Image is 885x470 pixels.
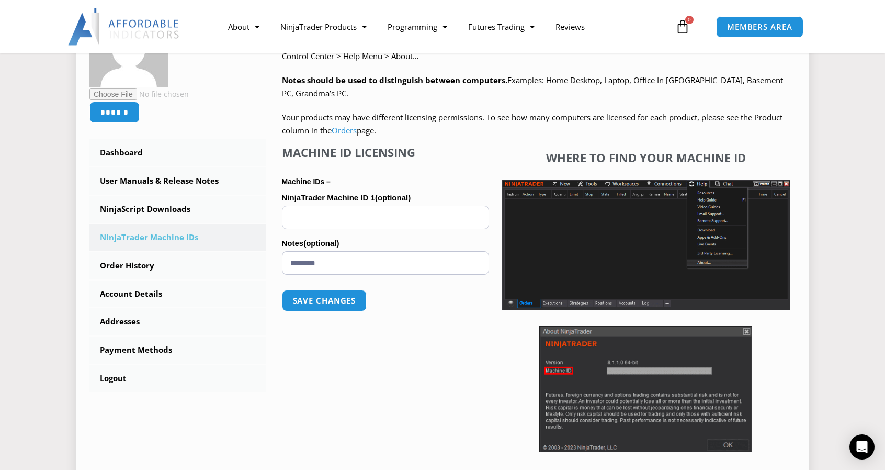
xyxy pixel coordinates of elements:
a: NinjaTrader Products [270,15,377,39]
span: MEMBERS AREA [727,23,792,31]
span: (optional) [375,193,411,202]
a: 0 [660,12,706,42]
img: Screenshot 2025-01-17 1155544 | Affordable Indicators – NinjaTrader [502,180,790,310]
a: NinjaTrader Machine IDs [89,224,266,251]
h4: Where to find your Machine ID [502,151,790,164]
label: Notes [282,236,489,251]
a: Reviews [545,15,595,39]
label: NinjaTrader Machine ID 1 [282,190,489,206]
img: Screenshot 2025-01-17 114931 | Affordable Indicators – NinjaTrader [539,326,752,452]
a: Dashboard [89,139,266,166]
h4: Machine ID Licensing [282,146,489,159]
span: (optional) [303,239,339,248]
a: Orders [332,125,357,136]
a: MEMBERS AREA [716,16,803,38]
span: 0 [685,16,694,24]
a: Futures Trading [458,15,545,39]
a: User Manuals & Release Notes [89,167,266,195]
a: Logout [89,365,266,392]
a: Order History [89,252,266,279]
span: Your products may have different licensing permissions. To see how many computers are licensed fo... [282,112,782,136]
strong: Machine IDs – [282,177,331,186]
img: LogoAI | Affordable Indicators – NinjaTrader [68,8,180,46]
div: Open Intercom Messenger [849,434,875,460]
a: NinjaScript Downloads [89,196,266,223]
a: Account Details [89,281,266,308]
nav: Account pages [89,139,266,392]
span: Examples: Home Desktop, Laptop, Office In [GEOGRAPHIC_DATA], Basement PC, Grandma’s PC. [282,75,783,99]
nav: Menu [218,15,673,39]
a: Payment Methods [89,337,266,364]
a: About [218,15,270,39]
a: Programming [377,15,458,39]
button: Save changes [282,290,367,311]
strong: Notes should be used to distinguish between computers. [282,75,507,85]
a: Addresses [89,308,266,335]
